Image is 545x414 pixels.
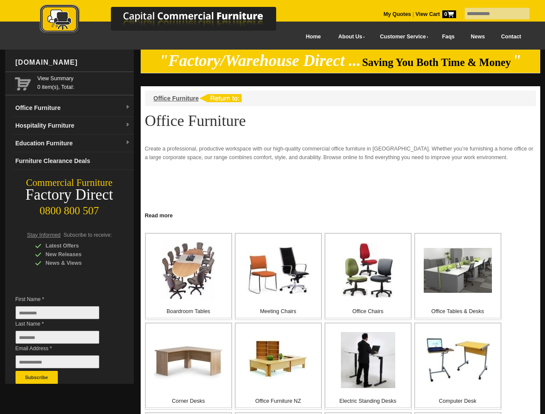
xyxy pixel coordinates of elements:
[12,99,134,117] a: Office Furnituredropdown
[63,232,112,238] span: Subscribe to receive:
[16,4,318,38] a: Capital Commercial Furniture Logo
[154,338,223,382] img: Corner Desks
[12,50,134,75] div: [DOMAIN_NAME]
[424,248,492,293] img: Office Tables & Desks
[414,323,501,410] a: Computer Desk Computer Desk
[329,27,370,47] a: About Us
[141,209,540,220] a: Click to read more
[384,11,411,17] a: My Quotes
[512,52,521,69] em: "
[370,27,434,47] a: Customer Service
[5,201,134,217] div: 0800 800 507
[236,397,321,405] p: Office Furniture NZ
[145,233,232,320] a: Boardroom Tables Boardroom Tables
[125,105,130,110] img: dropdown
[12,135,134,152] a: Education Furnituredropdown
[236,307,321,316] p: Meeting Chairs
[154,95,199,102] a: Office Furniture
[16,306,99,319] input: First Name *
[324,323,412,410] a: Electric Standing Desks Electric Standing Desks
[16,371,58,384] button: Subscribe
[125,140,130,145] img: dropdown
[463,27,493,47] a: News
[325,307,411,316] p: Office Chairs
[340,243,396,298] img: Office Chairs
[159,52,361,69] em: "Factory/Warehouse Direct ...
[324,233,412,320] a: Office Chairs Office Chairs
[414,11,456,17] a: View Cart0
[16,4,318,36] img: Capital Commercial Furniture Logo
[199,94,242,102] img: return to
[425,337,490,384] img: Computer Desk
[38,74,130,90] span: 0 item(s), Total:
[493,27,529,47] a: Contact
[146,307,231,316] p: Boardroom Tables
[16,320,112,328] span: Last Name *
[162,242,215,299] img: Boardroom Tables
[35,241,117,250] div: Latest Offers
[27,232,61,238] span: Stay Informed
[5,177,134,189] div: Commercial Furniture
[38,74,130,83] a: View Summary
[415,307,501,316] p: Office Tables & Desks
[125,122,130,128] img: dropdown
[415,397,501,405] p: Computer Desk
[416,11,456,17] strong: View Cart
[35,250,117,259] div: New Releases
[145,113,536,129] h1: Office Furniture
[12,117,134,135] a: Hospitality Furnituredropdown
[414,233,501,320] a: Office Tables & Desks Office Tables & Desks
[35,259,117,267] div: News & Views
[442,10,456,18] span: 0
[16,355,99,368] input: Email Address *
[5,189,134,201] div: Factory Direct
[16,344,112,353] span: Email Address *
[16,295,112,304] span: First Name *
[12,152,134,170] a: Furniture Clearance Deals
[235,233,322,320] a: Meeting Chairs Meeting Chairs
[246,247,310,294] img: Meeting Chairs
[325,397,411,405] p: Electric Standing Desks
[434,27,463,47] a: Faqs
[16,331,99,344] input: Last Name *
[146,397,231,405] p: Corner Desks
[362,56,511,68] span: Saving You Both Time & Money
[248,336,309,385] img: Office Furniture NZ
[341,332,395,388] img: Electric Standing Desks
[235,323,322,410] a: Office Furniture NZ Office Furniture NZ
[145,323,232,410] a: Corner Desks Corner Desks
[145,144,536,162] p: Create a professional, productive workspace with our high-quality commercial office furniture in ...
